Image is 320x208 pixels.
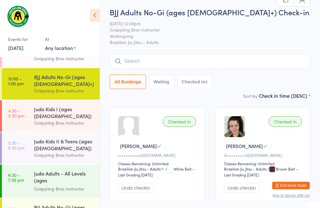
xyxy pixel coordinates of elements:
div: At [45,34,76,44]
div: Grappling Bros Instructor [34,151,94,159]
span: [PERSON_NAME] [120,143,157,149]
div: Judo Kids II & Teens (ages [DEMOGRAPHIC_DATA]) [34,138,94,151]
button: how to secure with pin [272,193,310,198]
div: Judo Adults - All Levels (ages [DEMOGRAPHIC_DATA]+) [34,170,94,185]
a: 12:00 -1:00 pmBJJ Adults No-Gi (ages [DEMOGRAPHIC_DATA]+)Grappling Bros Instructor [2,68,100,100]
div: Classes Remaining: Unlimited [224,161,304,166]
a: 5:30 -6:30 pmJudo Kids II & Teens (ages [DEMOGRAPHIC_DATA])Grappling Bros Instructor [2,132,100,164]
span: Grappling Bros Instructor [110,27,301,33]
div: Brazilian Jiu Jitsu - Adults [224,166,267,171]
div: Brazilian Jiu Jitsu - Adults [118,166,164,171]
button: All Bookings [110,75,146,89]
time: 5:30 - 6:30 pm [8,140,24,150]
h2: BJJ Adults No-Gi (ages [DEMOGRAPHIC_DATA]+) Check-in [110,7,310,17]
time: 6:30 - 7:30 pm [8,172,24,182]
time: 12:00 - 1:00 pm [8,76,24,86]
div: Judo Kids I (ages [DEMOGRAPHIC_DATA]) [34,106,94,119]
div: Events for [8,34,39,44]
a: 4:30 -5:30 pmJudo Kids I (ages [DEMOGRAPHIC_DATA])Grappling Bros Instructor [2,100,100,132]
div: Checked in [163,116,196,127]
div: 4 [205,79,207,84]
div: Classes Remaining: Unlimited [118,161,198,166]
label: Sort by [243,93,257,99]
time: 4:30 - 5:30 pm [8,108,24,118]
div: BJJ Adults No-Gi (ages [DEMOGRAPHIC_DATA]+) [34,73,94,87]
button: Checked in4 [177,75,212,89]
span: Brazilian Jiu Jitsu - Adults [110,39,310,45]
button: Exit kiosk mode [272,182,310,189]
button: Waiting [149,75,174,89]
div: Grappling Bros Instructor [34,87,94,94]
div: d••••••••••0@[DOMAIN_NAME] [224,152,304,158]
button: Undo checkin [224,183,259,193]
div: Check in time (DESC) [259,92,310,99]
input: Search [110,54,310,68]
div: Grappling Bros Instructor [34,119,94,126]
a: 6:30 -7:30 pmJudo Adults - All Levels (ages [DEMOGRAPHIC_DATA]+)Grappling Bros Instructor [2,165,100,198]
img: Grappling Bros Wollongong [6,5,30,28]
img: image1715049767.png [224,116,245,137]
span: Wollongong [110,33,301,39]
div: c••••••••••o@[DOMAIN_NAME] [118,152,198,158]
span: [DATE] 12:00pm [110,20,301,27]
a: [DATE] [8,44,23,51]
div: Grappling Bros Instructor [34,185,94,192]
div: Checked in [269,116,302,127]
button: Undo checkin [118,183,153,193]
div: Any location [45,44,76,51]
span: [PERSON_NAME] [226,143,263,149]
